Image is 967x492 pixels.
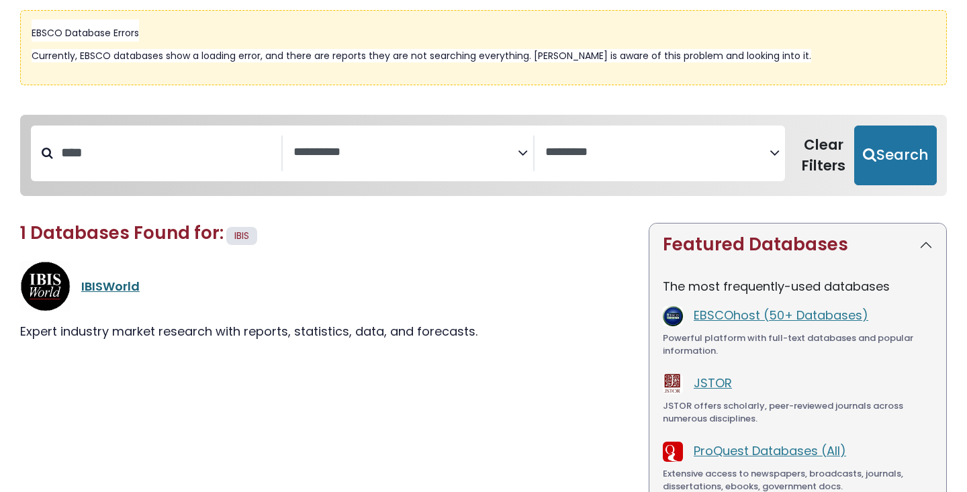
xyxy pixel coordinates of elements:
[793,126,854,186] button: Clear Filters
[854,126,937,186] button: Submit for Search Results
[32,49,811,62] span: Currently, EBSCO databases show a loading error, and there are reports they are not searching eve...
[20,221,224,245] span: 1 Databases Found for:
[663,332,933,358] div: Powerful platform with full-text databases and popular information.
[545,146,770,160] textarea: Search
[694,307,868,324] a: EBSCOhost (50+ Databases)
[663,399,933,426] div: JSTOR offers scholarly, peer-reviewed journals across numerous disciplines.
[20,322,633,340] div: Expert industry market research with reports, statistics, data, and forecasts.
[32,26,139,40] span: EBSCO Database Errors
[234,229,249,242] span: IBIS
[81,278,140,295] a: IBISWorld
[53,142,281,164] input: Search database by title or keyword
[694,442,846,459] a: ProQuest Databases (All)
[649,224,946,266] button: Featured Databases
[663,277,933,295] p: The most frequently-used databases
[20,115,947,197] nav: Search filters
[293,146,518,160] textarea: Search
[694,375,732,391] a: JSTOR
